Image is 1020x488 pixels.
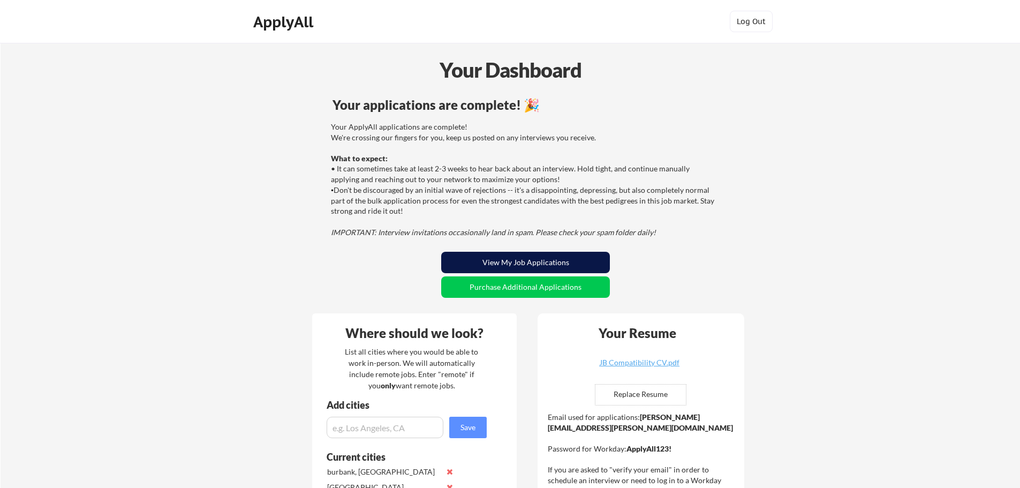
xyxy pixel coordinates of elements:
[548,412,733,432] strong: [PERSON_NAME][EMAIL_ADDRESS][PERSON_NAME][DOMAIN_NAME]
[576,359,703,366] div: JB Compatibility CV.pdf
[333,99,719,111] div: Your applications are complete! 🎉
[327,452,475,462] div: Current cities
[381,381,396,390] strong: only
[253,13,316,31] div: ApplyAll
[1,55,1020,85] div: Your Dashboard
[331,186,334,194] font: •
[626,444,671,453] strong: ApplyAll123!
[327,417,443,438] input: e.g. Los Angeles, CA
[331,154,388,163] strong: What to expect:
[576,359,703,376] a: JB Compatibility CV.pdf
[584,327,690,340] div: Your Resume
[338,346,485,391] div: List all cities where you would be able to work in-person. We will automatically include remote j...
[441,276,610,298] button: Purchase Additional Applications
[331,228,656,237] em: IMPORTANT: Interview invitations occasionally land in spam. Please check your spam folder daily!
[730,11,773,32] button: Log Out
[449,417,487,438] button: Save
[327,400,489,410] div: Add cities
[441,252,610,273] button: View My Job Applications
[315,327,514,340] div: Where should we look?
[331,122,717,237] div: Your ApplyAll applications are complete! We're crossing our fingers for you, keep us posted on an...
[327,467,440,477] div: burbank, [GEOGRAPHIC_DATA]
